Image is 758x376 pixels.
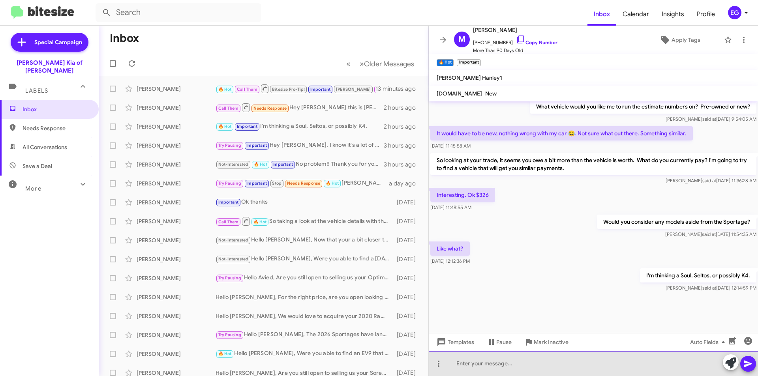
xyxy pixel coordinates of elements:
[360,59,364,69] span: »
[34,38,82,46] span: Special Campaign
[137,161,216,168] div: [PERSON_NAME]
[702,285,716,291] span: said at
[666,285,756,291] span: [PERSON_NAME] [DATE] 12:14:59 PM
[384,161,422,168] div: 3 hours ago
[690,335,728,349] span: Auto Fields
[287,181,321,186] span: Needs Response
[518,335,575,349] button: Mark Inactive
[437,90,482,97] span: [DOMAIN_NAME]
[216,273,393,282] div: Hello Avied, Are you still open to selling us your Optima for the right price?
[218,219,239,224] span: Call Them
[137,350,216,358] div: [PERSON_NAME]
[216,103,384,112] div: Hey [PERSON_NAME] this is [PERSON_NAME] we spoke the other day can u call me at [PHONE_NUMBER]
[137,217,216,225] div: [PERSON_NAME]
[272,181,281,186] span: Stop
[218,332,241,337] span: Try Pausing
[310,87,331,92] span: Important
[137,274,216,282] div: [PERSON_NAME]
[473,47,557,54] span: More Than 90 Days Old
[485,90,497,97] span: New
[218,238,249,243] span: Not-Interested
[23,105,90,113] span: Inbox
[666,178,756,183] span: [PERSON_NAME] [DATE] 11:36:28 AM
[530,99,756,114] p: What vehicle would you like me to run the estimate numbers on? Pre-owned or new?
[429,335,480,349] button: Templates
[384,123,422,131] div: 2 hours ago
[640,268,756,282] p: I'm thinking a Soul, Seltos, or possibly K4.
[430,241,470,256] p: Like what?
[96,3,261,22] input: Search
[137,236,216,244] div: [PERSON_NAME]
[393,217,422,225] div: [DATE]
[237,87,257,92] span: Call Them
[326,181,339,186] span: 🔥 Hot
[665,231,756,237] span: [PERSON_NAME] [DATE] 11:54:35 AM
[254,162,267,167] span: 🔥 Hot
[25,185,41,192] span: More
[639,33,720,47] button: Apply Tags
[216,349,393,358] div: Hello [PERSON_NAME], Were you able to find an EV9 that fit your needs?
[253,219,267,224] span: 🔥 Hot
[218,181,241,186] span: Try Pausing
[384,104,422,112] div: 2 hours ago
[437,59,454,66] small: 🔥 Hot
[430,153,756,175] p: So looking at your trade, it seems you owe a bit more than the vehicle is worth. What do you curr...
[23,143,67,151] span: All Conversations
[272,162,293,167] span: Important
[393,331,422,339] div: [DATE]
[216,122,384,131] div: I'm thinking a Soul, Seltos, or possibly K4.
[25,87,48,94] span: Labels
[216,236,393,245] div: Hello [PERSON_NAME], Now that your a bit closer to your lease end, would you consider an early up...
[346,59,351,69] span: «
[218,275,241,281] span: Try Pausing
[435,335,474,349] span: Templates
[137,123,216,131] div: [PERSON_NAME]
[384,142,422,150] div: 3 hours ago
[272,87,305,92] span: Bitesize Pro-Tip!
[616,3,655,26] span: Calendar
[218,200,239,205] span: Important
[702,178,716,183] span: said at
[216,160,384,169] div: No problem!! Thank you for your patience. :)
[137,331,216,339] div: [PERSON_NAME]
[389,180,422,187] div: a day ago
[216,254,393,264] div: Hello [PERSON_NAME], Were you able to find a [DATE] that fit your needs?
[473,35,557,47] span: [PHONE_NUMBER]
[690,3,721,26] a: Profile
[702,116,716,122] span: said at
[137,85,216,93] div: [PERSON_NAME]
[110,32,139,45] h1: Inbox
[393,350,422,358] div: [DATE]
[430,126,693,140] p: It would have to be new, nothing wrong with my car 😂. Not sure what out there. Something similar.
[218,124,232,129] span: 🔥 Hot
[237,124,257,129] span: Important
[246,181,267,186] span: Important
[137,142,216,150] div: [PERSON_NAME]
[23,162,52,170] span: Save a Deal
[336,87,371,92] span: [PERSON_NAME]
[430,188,495,202] p: Interesting. Ok $326
[721,6,749,19] button: EG
[534,335,568,349] span: Mark Inactive
[216,216,393,226] div: So taking a look at the vehicle details with the appraiser, it looks like we would be able to tra...
[137,293,216,301] div: [PERSON_NAME]
[684,335,734,349] button: Auto Fields
[655,3,690,26] span: Insights
[516,39,557,45] a: Copy Number
[216,198,393,207] div: Ok thanks
[342,56,419,72] nav: Page navigation example
[393,198,422,206] div: [DATE]
[218,162,249,167] span: Not-Interested
[246,143,267,148] span: Important
[218,106,239,111] span: Call Them
[458,33,465,46] span: M
[216,179,389,188] div: [PERSON_NAME] we will be at [GEOGRAPHIC_DATA] around 10am
[218,87,232,92] span: 🔥 Hot
[216,312,393,320] div: Hello [PERSON_NAME], We would love to acquire your 2020 Ram 1500 for our pre owned lot. For the r...
[393,293,422,301] div: [DATE]
[672,33,700,47] span: Apply Tags
[11,33,88,52] a: Special Campaign
[430,204,471,210] span: [DATE] 11:48:55 AM
[473,25,557,35] span: [PERSON_NAME]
